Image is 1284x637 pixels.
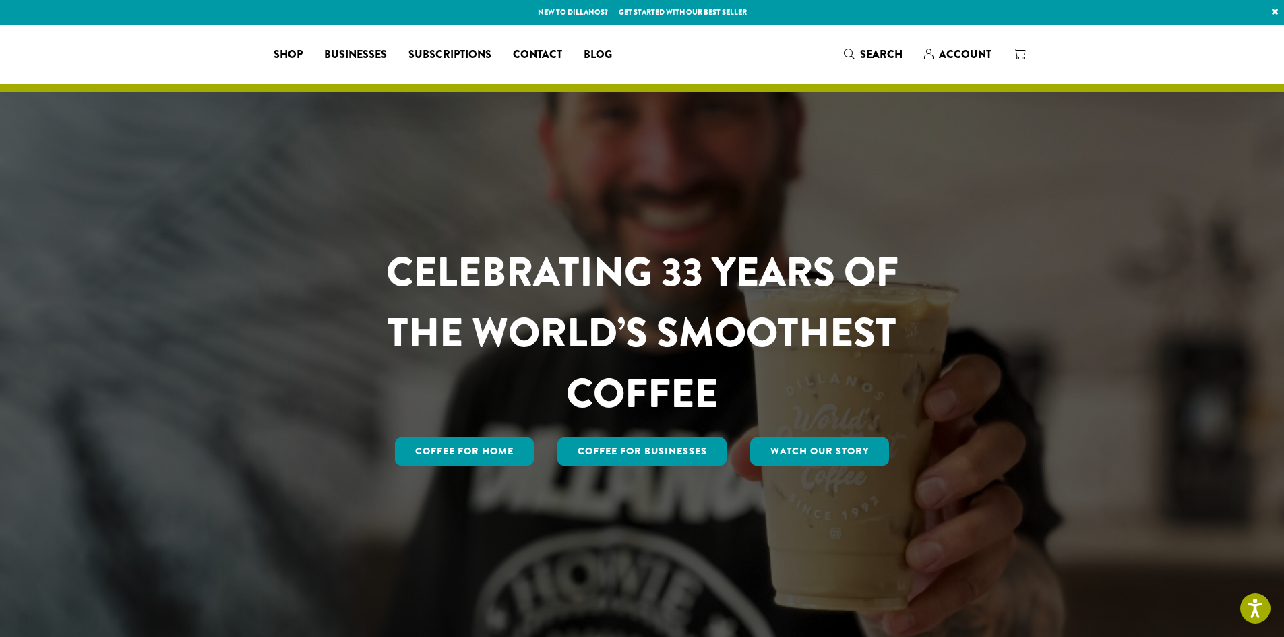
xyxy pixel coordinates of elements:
[750,437,889,466] a: Watch Our Story
[324,47,387,63] span: Businesses
[557,437,727,466] a: Coffee For Businesses
[395,437,534,466] a: Coffee for Home
[860,47,903,62] span: Search
[263,44,313,65] a: Shop
[833,43,913,65] a: Search
[274,47,303,63] span: Shop
[584,47,612,63] span: Blog
[619,7,747,18] a: Get started with our best seller
[513,47,562,63] span: Contact
[408,47,491,63] span: Subscriptions
[939,47,991,62] span: Account
[346,242,938,424] h1: CELEBRATING 33 YEARS OF THE WORLD’S SMOOTHEST COFFEE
